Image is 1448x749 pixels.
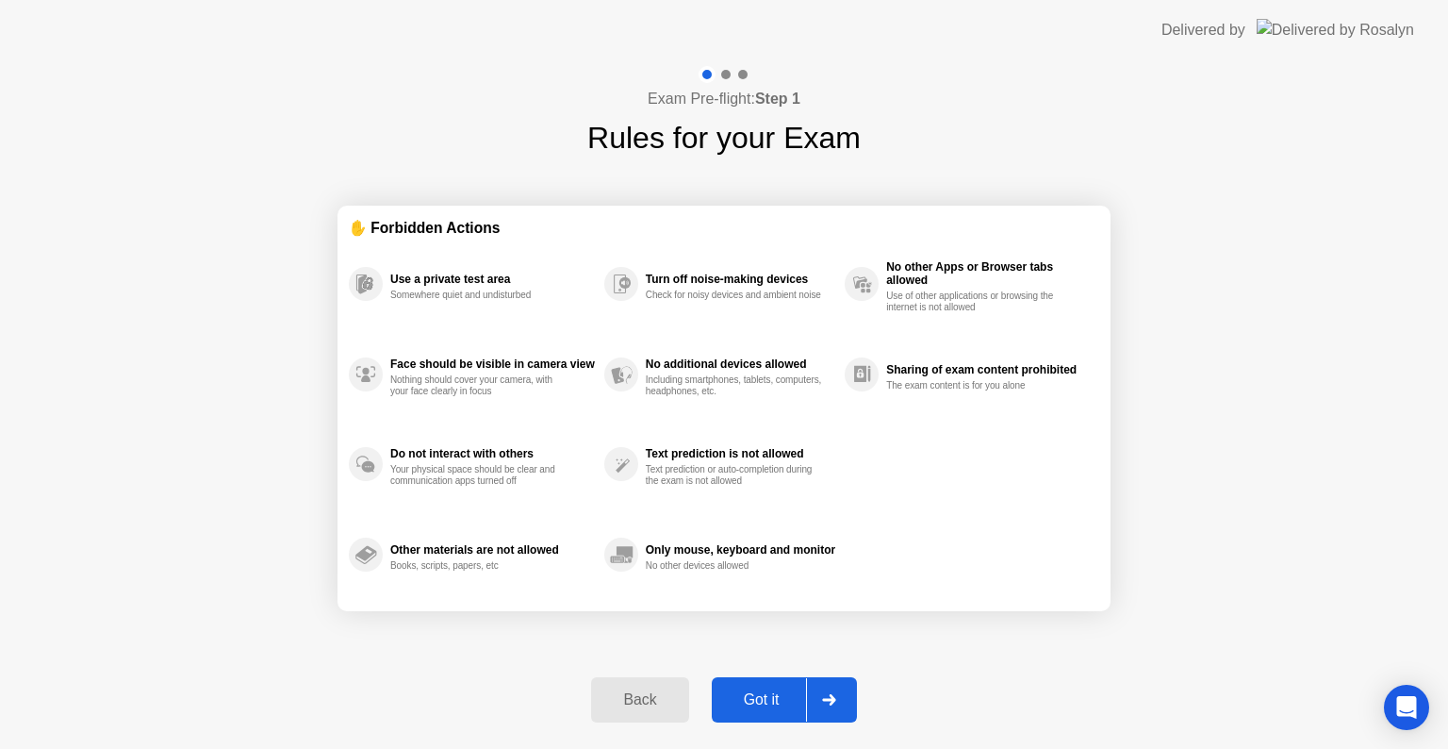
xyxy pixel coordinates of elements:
[886,260,1090,287] div: No other Apps or Browser tabs allowed
[886,380,1064,391] div: The exam content is for you alone
[886,291,1064,313] div: Use of other applications or browsing the internet is not allowed
[646,560,824,572] div: No other devices allowed
[648,88,800,110] h4: Exam Pre-flight:
[717,691,806,708] div: Got it
[886,363,1090,376] div: Sharing of exam content prohibited
[755,91,800,107] b: Step 1
[1257,19,1414,41] img: Delivered by Rosalyn
[390,374,568,397] div: Nothing should cover your camera, with your face clearly in focus
[390,273,595,286] div: Use a private test area
[1161,19,1245,42] div: Delivered by
[390,560,568,572] div: Books, scripts, papers, etc
[646,447,835,460] div: Text prediction is not allowed
[646,543,835,557] div: Only mouse, keyboard and monitor
[390,447,595,460] div: Do not interact with others
[591,677,688,723] button: Back
[349,217,1099,239] div: ✋ Forbidden Actions
[390,290,568,301] div: Somewhere quiet and undisturbed
[646,273,835,286] div: Turn off noise-making devices
[587,115,861,160] h1: Rules for your Exam
[712,677,857,723] button: Got it
[390,358,595,371] div: Face should be visible in camera view
[597,691,683,708] div: Back
[646,374,824,397] div: Including smartphones, tablets, computers, headphones, etc.
[646,358,835,371] div: No additional devices allowed
[390,464,568,487] div: Your physical space should be clear and communication apps turned off
[1384,685,1429,730] div: Open Intercom Messenger
[646,464,824,487] div: Text prediction or auto-completion during the exam is not allowed
[390,543,595,557] div: Other materials are not allowed
[646,290,824,301] div: Check for noisy devices and ambient noise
